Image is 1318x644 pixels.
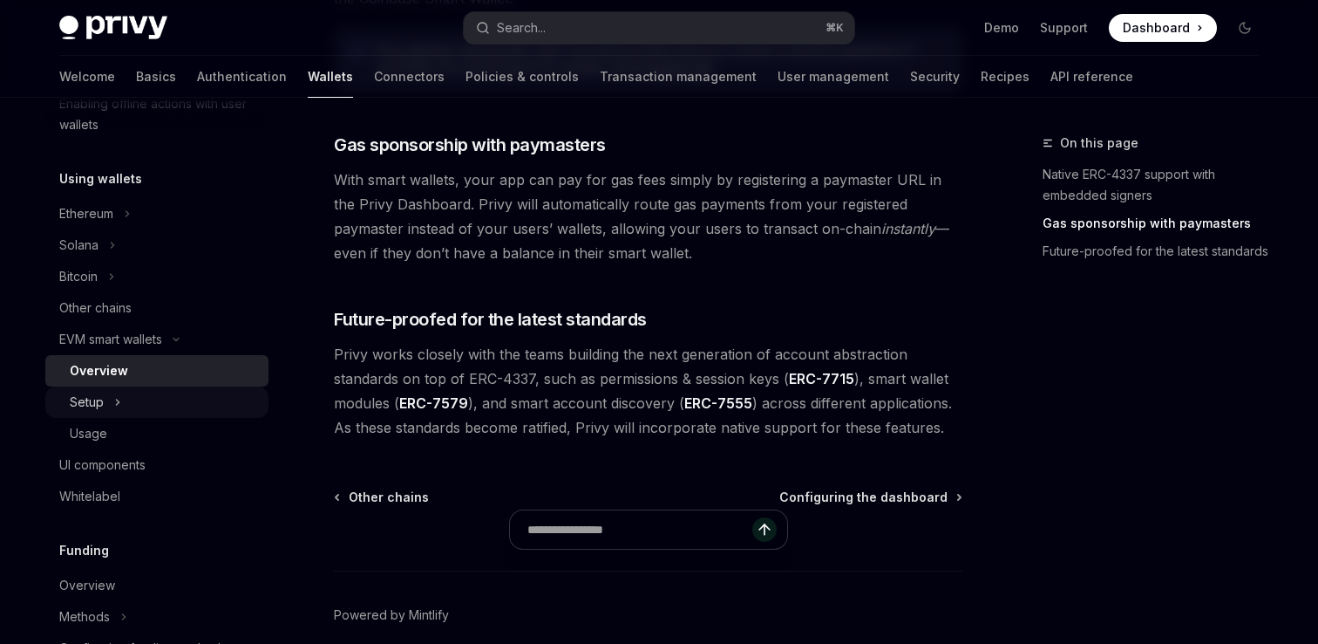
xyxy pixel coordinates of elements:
a: Policies & controls [465,56,579,98]
button: Bitcoin [45,261,268,292]
div: Setup [70,392,104,413]
a: Dashboard [1109,14,1217,42]
a: Native ERC-4337 support with embedded signers [1043,161,1273,209]
div: Search... [497,17,546,38]
span: On this page [1060,133,1138,154]
a: Transaction management [600,56,757,98]
a: ERC-7579 [399,394,468,413]
div: Usage [70,423,107,444]
a: Configuring the dashboard [779,489,961,506]
h5: Funding [59,540,109,561]
a: Overview [45,355,268,387]
div: EVM smart wallets [59,329,162,350]
button: Solana [45,230,268,261]
a: ERC-7715 [789,370,854,388]
a: Future-proofed for the latest standards [1043,237,1273,265]
div: UI components [59,455,146,476]
a: UI components [45,449,268,481]
a: Other chains [336,489,429,506]
a: Authentication [197,56,287,98]
button: Search...⌘K [464,12,854,44]
h5: Using wallets [59,168,142,189]
a: Usage [45,418,268,449]
button: EVM smart wallets [45,324,268,355]
a: ERC-7555 [684,394,752,413]
input: Ask a question... [527,510,752,549]
a: Support [1040,19,1088,37]
div: Whitelabel [59,486,120,507]
div: Ethereum [59,203,113,224]
a: User management [778,56,889,98]
a: Recipes [981,56,1029,98]
div: Overview [59,575,115,596]
span: Gas sponsorship with paymasters [334,133,606,157]
div: Overview [70,360,128,381]
img: dark logo [59,16,167,40]
a: Other chains [45,292,268,324]
a: Demo [984,19,1019,37]
span: Future-proofed for the latest standards [334,307,647,332]
button: Toggle dark mode [1231,14,1259,42]
button: Setup [45,387,268,418]
button: Send message [752,517,777,542]
a: Whitelabel [45,481,268,512]
a: Wallets [308,56,353,98]
span: ⌘ K [825,21,844,35]
a: Gas sponsorship with paymasters [1043,209,1273,237]
a: Welcome [59,56,115,98]
span: Dashboard [1123,19,1190,37]
span: Privy works closely with the teams building the next generation of account abstraction standards ... [334,342,962,440]
a: Powered by Mintlify [334,606,449,624]
a: Connectors [374,56,445,98]
div: Other chains [59,298,132,319]
button: Ethereum [45,198,268,230]
a: API reference [1050,56,1133,98]
div: Methods [59,606,110,627]
button: Methods [45,601,268,633]
div: Solana [59,235,99,256]
a: Security [910,56,960,98]
span: With smart wallets, your app can pay for gas fees simply by registering a paymaster URL in the Pr... [334,168,962,265]
em: instantly [881,220,935,237]
a: Overview [45,570,268,601]
a: Basics [136,56,176,98]
span: Configuring the dashboard [779,489,948,506]
span: Other chains [349,489,429,506]
div: Bitcoin [59,266,98,287]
